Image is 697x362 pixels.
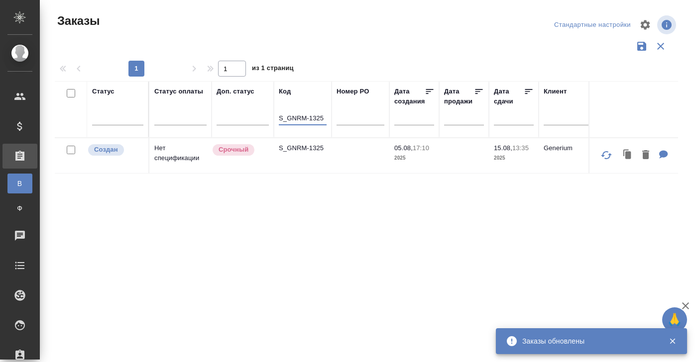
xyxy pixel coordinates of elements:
[7,174,32,193] a: В
[55,13,100,29] span: Заказы
[618,145,637,166] button: Клонировать
[12,179,27,188] span: В
[444,87,474,106] div: Дата продажи
[544,143,591,153] p: Generium
[522,336,654,346] div: Заказы обновлены
[87,143,143,157] div: Выставляется автоматически при создании заказа
[637,145,654,166] button: Удалить
[217,87,254,96] div: Доп. статус
[633,13,657,37] span: Настроить таблицу
[279,87,291,96] div: Код
[666,309,683,330] span: 🙏
[394,144,413,152] p: 05.08,
[7,198,32,218] a: Ф
[413,144,429,152] p: 17:10
[394,153,434,163] p: 2025
[494,87,524,106] div: Дата сдачи
[512,144,529,152] p: 13:35
[279,143,327,153] p: S_GNRM-1325
[651,37,670,56] button: Сбросить фильтры
[494,153,534,163] p: 2025
[252,62,294,77] span: из 1 страниц
[337,87,369,96] div: Номер PO
[212,143,269,157] div: Выставляется автоматически, если на указанный объем услуг необходимо больше времени в стандартном...
[594,143,618,167] button: Обновить
[92,87,115,96] div: Статус
[12,203,27,213] span: Ф
[94,145,118,155] p: Создан
[219,145,248,155] p: Срочный
[657,15,678,34] span: Посмотреть информацию
[662,307,687,332] button: 🙏
[154,87,203,96] div: Статус оплаты
[662,337,683,346] button: Закрыть
[149,138,212,173] td: Нет спецификации
[494,144,512,152] p: 15.08,
[552,17,633,33] div: split button
[394,87,425,106] div: Дата создания
[544,87,567,96] div: Клиент
[632,37,651,56] button: Сохранить фильтры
